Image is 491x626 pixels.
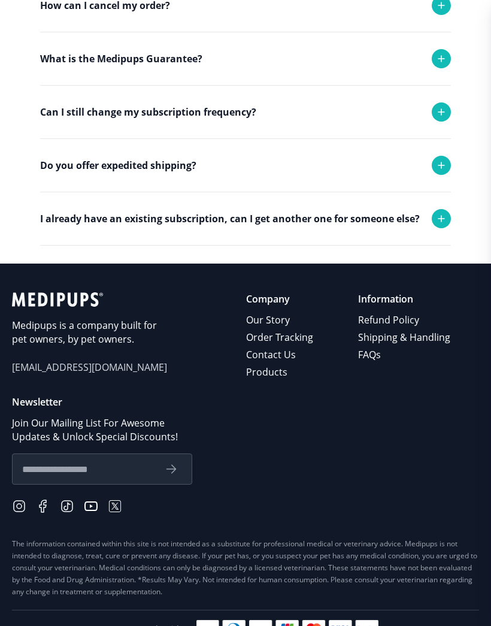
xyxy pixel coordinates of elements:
[40,105,256,119] p: Can I still change my subscription frequency?
[12,319,168,346] p: Medipups is a company built for pet owners, by pet owners.
[358,312,452,329] a: Refund Policy
[12,538,479,598] div: The information contained within this site is not intended as a substitute for professional medic...
[40,192,399,238] div: Yes we do! Please reach out to support and we will try to accommodate any request.
[358,329,452,346] a: Shipping & Handling
[40,85,399,156] div: If you received the wrong product or your product was damaged in transit, we will replace it with...
[40,32,399,116] div: Any refund request and cancellation are subject to approval and turn around time is 24-48 hours. ...
[246,329,315,346] a: Order Tracking
[246,312,315,329] a: Our Story
[358,346,452,364] a: FAQs
[12,395,479,409] p: Newsletter
[40,158,196,173] p: Do you offer expedited shipping?
[358,292,452,306] p: Information
[40,211,420,226] p: I already have an existing subscription, can I get another one for someone else?
[12,361,168,374] span: [EMAIL_ADDRESS][DOMAIN_NAME]
[246,292,315,306] p: Company
[40,52,202,66] p: What is the Medipups Guarantee?
[40,138,399,185] div: Yes you can. Simply reach out to support and we will adjust your monthly deliveries!
[12,416,192,444] p: Join Our Mailing List For Awesome Updates & Unlock Special Discounts!
[246,346,315,364] a: Contact Us
[40,245,399,304] div: Absolutely! Simply place the order and use the shipping address of the person who will receive th...
[246,364,315,381] a: Products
